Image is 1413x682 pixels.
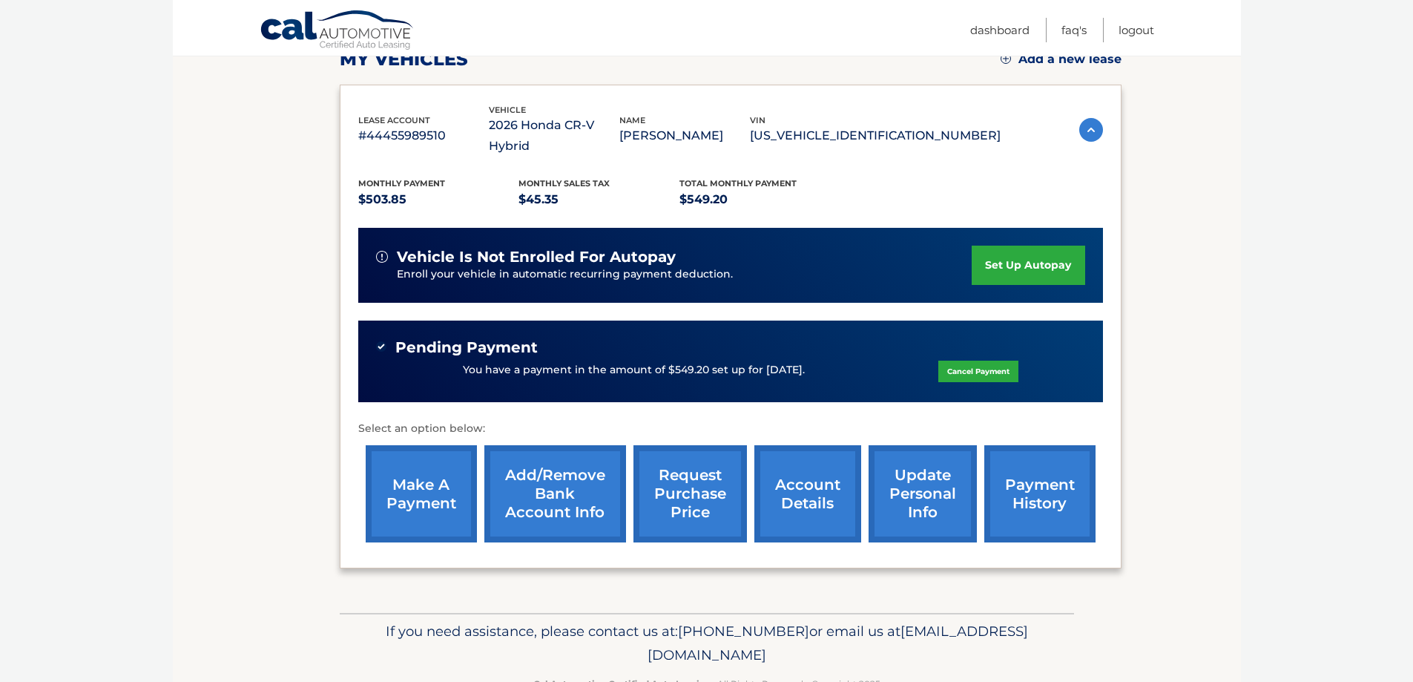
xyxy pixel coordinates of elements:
span: [PHONE_NUMBER] [678,623,809,640]
a: FAQ's [1061,18,1087,42]
a: Dashboard [970,18,1030,42]
p: $503.85 [358,189,519,210]
p: Enroll your vehicle in automatic recurring payment deduction. [397,266,972,283]
span: Total Monthly Payment [679,178,797,188]
p: You have a payment in the amount of $549.20 set up for [DATE]. [463,362,805,378]
p: $45.35 [518,189,679,210]
a: Logout [1119,18,1154,42]
span: vehicle is not enrolled for autopay [397,248,676,266]
a: Add a new lease [1001,52,1121,67]
a: set up autopay [972,246,1084,285]
p: If you need assistance, please contact us at: or email us at [349,620,1064,667]
span: Monthly Payment [358,178,445,188]
img: add.svg [1001,53,1011,64]
h2: my vehicles [340,48,468,71]
a: update personal info [869,445,977,542]
p: [PERSON_NAME] [619,125,750,146]
p: Select an option below: [358,420,1103,438]
p: #44455989510 [358,125,489,146]
span: Pending Payment [395,338,538,357]
img: accordion-active.svg [1079,118,1103,142]
a: Add/Remove bank account info [484,445,626,542]
a: Cancel Payment [938,361,1018,382]
p: $549.20 [679,189,840,210]
span: [EMAIL_ADDRESS][DOMAIN_NAME] [648,623,1028,663]
img: check-green.svg [376,341,386,352]
p: 2026 Honda CR-V Hybrid [489,115,619,157]
img: alert-white.svg [376,251,388,263]
span: Monthly sales Tax [518,178,610,188]
a: payment history [984,445,1096,542]
a: account details [754,445,861,542]
a: make a payment [366,445,477,542]
a: Cal Automotive [260,10,415,53]
a: request purchase price [633,445,747,542]
span: vehicle [489,105,526,115]
span: vin [750,115,765,125]
span: name [619,115,645,125]
span: lease account [358,115,430,125]
p: [US_VEHICLE_IDENTIFICATION_NUMBER] [750,125,1001,146]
